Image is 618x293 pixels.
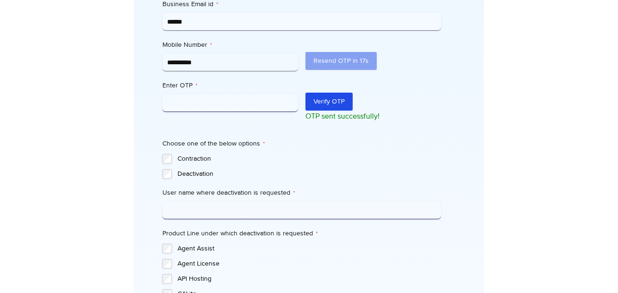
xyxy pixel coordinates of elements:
[178,154,441,164] label: Contraction
[305,93,353,111] button: Verify OTP
[178,274,441,284] label: API Hosting
[178,169,441,179] label: Deactivation
[305,52,377,70] button: Resend OTP in 17s
[178,259,441,268] label: Agent License
[162,81,298,90] label: Enter OTP
[162,139,265,148] legend: Choose one of the below options
[162,188,441,198] label: User name where deactivation is requested
[162,40,298,50] label: Mobile Number
[305,111,441,122] p: OTP sent successfully!
[162,229,318,238] legend: Product Line under which deactivation is requested
[178,244,441,253] label: Agent Assist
